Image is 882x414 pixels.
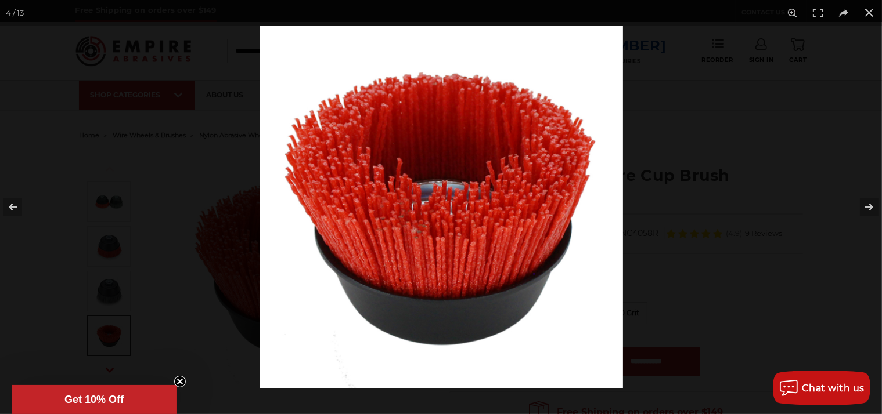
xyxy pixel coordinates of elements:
[64,394,124,405] span: Get 10% Off
[174,376,186,387] button: Close teaser
[841,178,882,236] button: Next (arrow right)
[773,371,870,405] button: Chat with us
[12,385,177,414] div: Get 10% OffClose teaser
[802,383,865,394] span: Chat with us
[260,26,623,388] img: 4-in-nylon-cup-brush-medium-red__75378.1668103827.jpg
